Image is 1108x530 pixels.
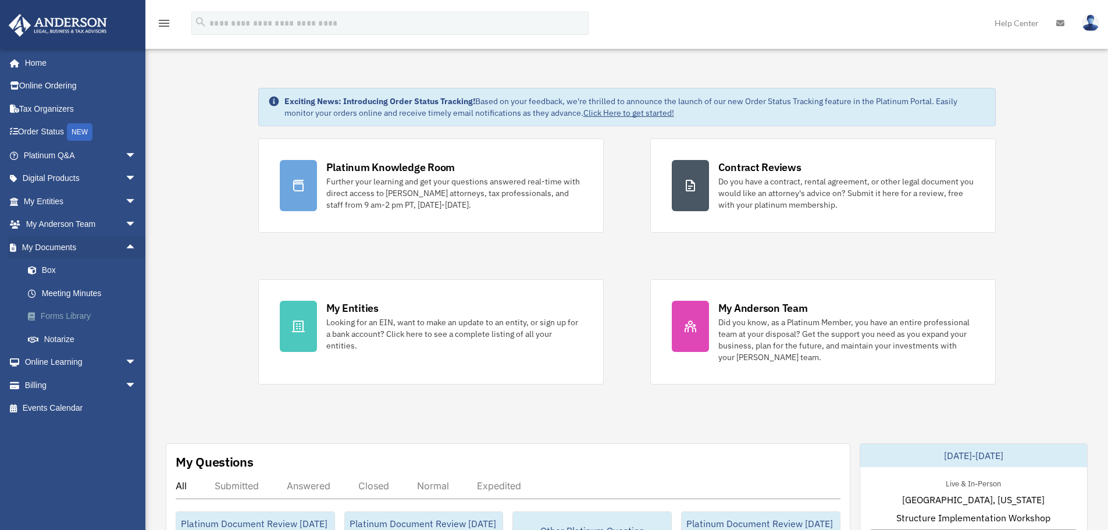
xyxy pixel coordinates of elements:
[16,259,154,282] a: Box
[176,480,187,492] div: All
[284,95,986,119] div: Based on your feedback, we're thrilled to announce the launch of our new Order Status Tracking fe...
[5,14,111,37] img: Anderson Advisors Platinum Portal
[718,316,974,363] div: Did you know, as a Platinum Member, you have an entire professional team at your disposal? Get th...
[8,144,154,167] a: Platinum Q&Aarrow_drop_down
[16,328,154,351] a: Notarize
[1082,15,1099,31] img: User Pic
[284,96,475,106] strong: Exciting News: Introducing Order Status Tracking!
[125,190,148,214] span: arrow_drop_down
[8,120,154,144] a: Order StatusNEW
[718,176,974,211] div: Do you have a contract, rental agreement, or other legal document you would like an attorney's ad...
[326,301,379,315] div: My Entities
[583,108,674,118] a: Click Here to get started!
[8,51,148,74] a: Home
[125,374,148,397] span: arrow_drop_down
[157,16,171,30] i: menu
[287,480,330,492] div: Answered
[936,476,1010,489] div: Live & In-Person
[326,316,582,351] div: Looking for an EIN, want to make an update to an entity, or sign up for a bank account? Click her...
[8,167,154,190] a: Digital Productsarrow_drop_down
[8,236,154,259] a: My Documentsarrow_drop_up
[477,480,521,492] div: Expedited
[417,480,449,492] div: Normal
[125,351,148,375] span: arrow_drop_down
[258,279,604,385] a: My Entities Looking for an EIN, want to make an update to an entity, or sign up for a bank accoun...
[16,305,154,328] a: Forms Library
[215,480,259,492] div: Submitted
[896,511,1050,525] span: Structure Implementation Workshop
[8,351,154,374] a: Online Learningarrow_drop_down
[16,282,154,305] a: Meeting Minutes
[860,444,1087,467] div: [DATE]-[DATE]
[8,213,154,236] a: My Anderson Teamarrow_drop_down
[358,480,389,492] div: Closed
[326,160,455,175] div: Platinum Knowledge Room
[718,301,808,315] div: My Anderson Team
[8,190,154,213] a: My Entitiesarrow_drop_down
[157,20,171,30] a: menu
[718,160,801,175] div: Contract Reviews
[258,138,604,233] a: Platinum Knowledge Room Further your learning and get your questions answered real-time with dire...
[8,74,154,98] a: Online Ordering
[902,493,1045,507] span: [GEOGRAPHIC_DATA], [US_STATE]
[650,279,996,385] a: My Anderson Team Did you know, as a Platinum Member, you have an entire professional team at your...
[125,144,148,168] span: arrow_drop_down
[67,123,92,141] div: NEW
[125,167,148,191] span: arrow_drop_down
[8,97,154,120] a: Tax Organizers
[125,213,148,237] span: arrow_drop_down
[326,176,582,211] div: Further your learning and get your questions answered real-time with direct access to [PERSON_NAM...
[8,397,154,420] a: Events Calendar
[176,453,254,471] div: My Questions
[125,236,148,259] span: arrow_drop_up
[194,16,207,29] i: search
[8,374,154,397] a: Billingarrow_drop_down
[650,138,996,233] a: Contract Reviews Do you have a contract, rental agreement, or other legal document you would like...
